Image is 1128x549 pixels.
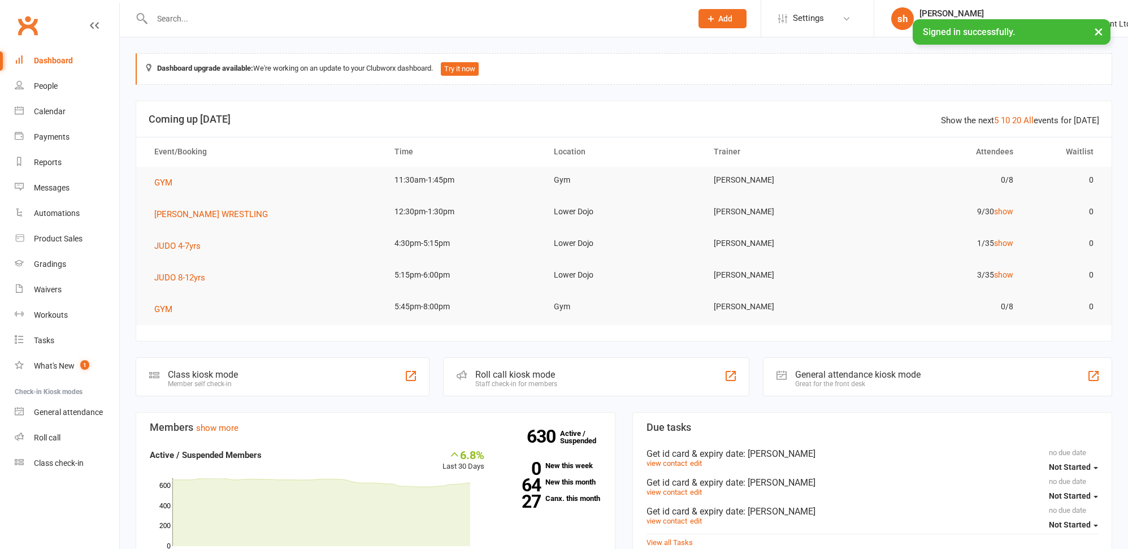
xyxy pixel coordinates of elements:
[544,262,704,288] td: Lower Dojo
[1049,462,1091,472] span: Not Started
[704,137,864,166] th: Trainer
[793,6,824,31] span: Settings
[1023,115,1034,126] a: All
[384,167,544,193] td: 11:30am-1:45pm
[15,425,119,451] a: Roll call
[154,271,213,284] button: JUDO 8-12yrs
[501,477,541,494] strong: 64
[157,64,253,72] strong: Dashboard upgrade available:
[15,48,119,74] a: Dashboard
[704,198,864,225] td: [PERSON_NAME]
[690,459,702,468] a: edit
[544,293,704,320] td: Gym
[15,175,119,201] a: Messages
[743,477,815,488] span: : [PERSON_NAME]
[154,302,180,316] button: GYM
[941,114,1099,127] div: Show the next events for [DATE]
[384,293,544,320] td: 5:45pm-8:00pm
[15,150,119,175] a: Reports
[1049,515,1098,535] button: Not Started
[475,369,557,380] div: Roll call kiosk mode
[647,488,687,496] a: view contact
[891,7,914,30] div: sh
[154,209,268,219] span: [PERSON_NAME] WRESTLING
[501,478,601,486] a: 64New this month
[864,262,1023,288] td: 3/35
[15,400,119,425] a: General attendance kiosk mode
[442,448,484,461] div: 6.8%
[15,74,119,99] a: People
[34,260,66,269] div: Gradings
[994,239,1013,248] a: show
[154,304,172,314] span: GYM
[15,226,119,252] a: Product Sales
[647,448,1098,459] div: Get id card & expiry date
[34,433,60,442] div: Roll call
[150,422,601,433] h3: Members
[864,137,1023,166] th: Attendees
[647,422,1098,433] h3: Due tasks
[501,493,541,510] strong: 27
[34,336,54,345] div: Tasks
[690,517,702,525] a: edit
[1012,115,1021,126] a: 20
[15,201,119,226] a: Automations
[154,241,201,251] span: JUDO 4-7yrs
[501,462,601,469] a: 0New this week
[154,178,172,188] span: GYM
[1049,520,1091,529] span: Not Started
[15,277,119,302] a: Waivers
[154,176,180,189] button: GYM
[1049,457,1098,477] button: Not Started
[704,262,864,288] td: [PERSON_NAME]
[34,459,84,468] div: Class check-in
[795,380,921,388] div: Great for the front desk
[149,114,1099,125] h3: Coming up [DATE]
[704,230,864,257] td: [PERSON_NAME]
[34,209,80,218] div: Automations
[15,99,119,124] a: Calendar
[384,198,544,225] td: 12:30pm-1:30pm
[647,517,687,525] a: view contact
[149,11,684,27] input: Search...
[864,230,1023,257] td: 1/35
[544,137,704,166] th: Location
[15,353,119,379] a: What's New1
[864,198,1023,225] td: 9/30
[699,9,747,28] button: Add
[15,328,119,353] a: Tasks
[441,62,479,76] button: Try it now
[1023,293,1103,320] td: 0
[1023,262,1103,288] td: 0
[1049,486,1098,506] button: Not Started
[15,451,119,476] a: Class kiosk mode
[144,137,384,166] th: Event/Booking
[384,230,544,257] td: 4:30pm-5:15pm
[1049,491,1091,500] span: Not Started
[1023,167,1103,193] td: 0
[34,107,66,116] div: Calendar
[384,262,544,288] td: 5:15pm-6:00pm
[718,14,732,23] span: Add
[1023,137,1103,166] th: Waitlist
[384,137,544,166] th: Time
[475,380,557,388] div: Staff check-in for members
[34,285,62,294] div: Waivers
[14,11,42,40] a: Clubworx
[647,477,1098,488] div: Get id card & expiry date
[34,132,70,141] div: Payments
[154,273,205,283] span: JUDO 8-12yrs
[647,506,1098,517] div: Get id card & expiry date
[34,56,73,65] div: Dashboard
[501,495,601,502] a: 27Canx. this month
[527,428,560,445] strong: 630
[544,167,704,193] td: Gym
[544,198,704,225] td: Lower Dojo
[34,81,58,90] div: People
[154,239,209,253] button: JUDO 4-7yrs
[34,183,70,192] div: Messages
[994,270,1013,279] a: show
[1001,115,1010,126] a: 10
[15,124,119,150] a: Payments
[923,27,1015,37] span: Signed in successfully.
